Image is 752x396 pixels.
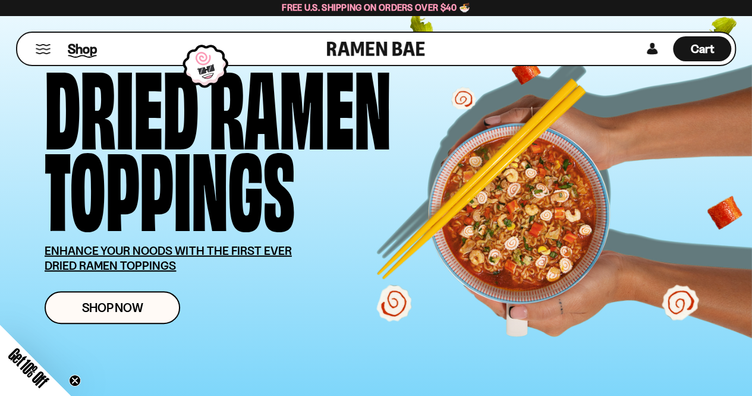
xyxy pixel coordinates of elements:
[82,301,143,314] span: Shop Now
[45,244,292,273] u: ENHANCE YOUR NOODS WITH THE FIRST EVER DRIED RAMEN TOPPINGS
[68,40,97,58] span: Shop
[282,2,470,13] span: Free U.S. Shipping on Orders over $40 🍜
[45,291,180,324] a: Shop Now
[68,35,97,63] a: Shop
[69,375,81,386] button: Close teaser
[209,63,391,144] div: Ramen
[673,33,731,65] a: Cart
[35,44,51,54] button: Mobile Menu Trigger
[45,63,199,144] div: Dried
[5,344,52,391] span: Get 10% Off
[45,144,295,226] div: Toppings
[691,42,714,56] span: Cart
